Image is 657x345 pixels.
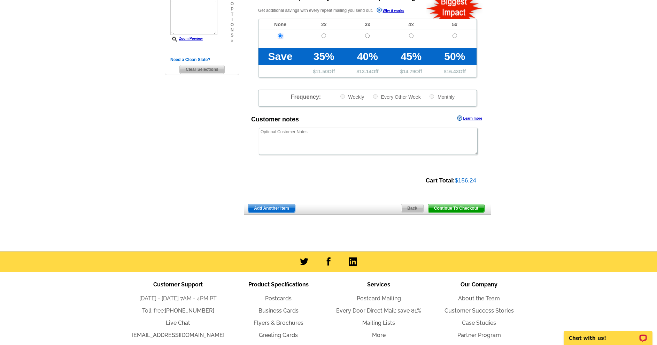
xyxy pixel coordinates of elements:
a: Live Chat [166,320,190,326]
h5: Need a Clean Slate? [170,57,234,63]
td: 45% [389,48,433,65]
span: Clear Selections [180,65,224,74]
a: Mailing Lists [362,320,395,326]
a: Postcards [265,295,292,302]
a: Greeting Cards [259,332,298,338]
a: [EMAIL_ADDRESS][DOMAIN_NAME] [132,332,224,338]
span: Frequency: [291,94,321,100]
td: $ Off [433,65,477,77]
li: Toll-free: [128,307,228,315]
span: t [231,12,234,17]
a: Every Door Direct Mail: save 81% [336,307,421,314]
strong: Cart Total: [426,177,455,184]
a: Postcard Mailing [357,295,401,302]
td: $ Off [389,65,433,77]
a: Customer Success Stories [445,307,514,314]
a: Partner Program [457,332,501,338]
span: i [231,17,234,22]
td: Save [258,48,302,65]
td: 3x [346,19,389,30]
span: 13.14 [359,69,371,74]
label: Weekly [340,93,364,100]
span: Add Another Item [248,204,295,212]
td: 2x [302,19,346,30]
span: o [231,22,234,28]
span: Services [367,281,390,288]
a: Flyers & Brochures [254,320,303,326]
a: Case Studies [462,320,496,326]
a: More [372,332,386,338]
label: Monthly [429,93,455,100]
td: $ Off [302,65,346,77]
label: Every Other Week [372,93,421,100]
span: o [231,1,234,7]
span: Continue To Checkout [428,204,484,212]
span: p [231,7,234,12]
span: Our Company [461,281,497,288]
span: 16.43 [447,69,459,74]
td: $ Off [346,65,389,77]
a: Business Cards [258,307,299,314]
td: 5x [433,19,477,30]
a: [PHONE_NUMBER] [165,307,214,314]
a: Learn more [457,115,482,121]
span: 11.50 [316,69,328,74]
td: 50% [433,48,477,65]
a: Add Another Item [248,204,295,213]
p: Get additional savings with every repeat mailing you send out. [258,7,419,15]
span: Customer Support [153,281,203,288]
li: [DATE] - [DATE] 7AM - 4PM PT [128,294,228,303]
span: Back [401,204,423,212]
td: None [258,19,302,30]
span: Product Specifications [248,281,309,288]
span: 14.79 [403,69,415,74]
span: n [231,28,234,33]
td: 40% [346,48,389,65]
input: Every Other Week [373,94,378,99]
input: Weekly [340,94,345,99]
td: 4x [389,19,433,30]
span: s [231,33,234,38]
span: » [231,38,234,43]
a: About the Team [458,295,500,302]
iframe: LiveChat chat widget [559,323,657,345]
div: Customer notes [251,115,299,124]
a: Why it works [377,7,404,15]
a: Back [401,204,424,213]
input: Monthly [430,94,434,99]
a: Zoom Preview [170,37,203,40]
td: 35% [302,48,346,65]
span: $156.24 [455,177,476,184]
